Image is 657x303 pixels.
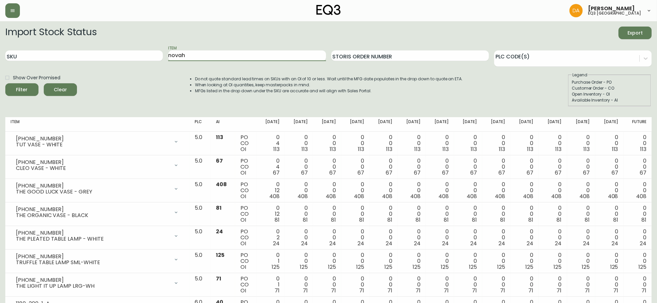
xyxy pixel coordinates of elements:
[527,169,534,177] span: 67
[601,182,618,199] div: 0 0
[356,263,364,271] span: 125
[329,169,336,177] span: 67
[216,251,225,259] span: 125
[16,277,169,283] div: [PHONE_NUMBER]
[426,117,454,132] th: [DATE]
[629,252,646,270] div: 0 0
[44,83,77,96] button: Clear
[640,240,646,247] span: 24
[500,216,505,224] span: 81
[572,85,647,91] div: Customer Order - CO
[572,182,590,199] div: 0 0
[583,240,590,247] span: 24
[16,260,169,265] div: TRUFFLE TABLE LAMP SML-WHITE
[612,240,618,247] span: 24
[240,182,251,199] div: PO CO
[240,263,246,271] span: OI
[629,134,646,152] div: 0 0
[472,216,477,224] span: 81
[273,240,280,247] span: 24
[16,230,169,236] div: [PHONE_NUMBER]
[410,192,421,200] span: 408
[290,158,308,176] div: 0 0
[572,276,590,294] div: 0 0
[529,287,534,294] span: 71
[641,216,646,224] span: 81
[347,276,364,294] div: 0 0
[601,158,618,176] div: 0 0
[516,205,533,223] div: 0 0
[386,145,392,153] span: 113
[629,182,646,199] div: 0 0
[613,216,618,224] span: 81
[624,117,652,132] th: Future
[585,216,590,224] span: 81
[318,182,336,199] div: 0 0
[441,263,449,271] span: 125
[569,4,583,17] img: dd1a7e8db21a0ac8adbf82b84ca05374
[189,155,211,179] td: 5.0
[431,252,449,270] div: 0 0
[438,192,449,200] span: 408
[285,117,313,132] th: [DATE]
[454,117,482,132] th: [DATE]
[555,240,562,247] span: 24
[403,252,421,270] div: 0 0
[16,165,169,171] div: CLEO VASE - WHITE
[16,159,169,165] div: [PHONE_NUMBER]
[595,117,624,132] th: [DATE]
[516,252,533,270] div: 0 0
[354,192,364,200] span: 408
[240,145,246,153] span: OI
[330,145,336,153] span: 113
[240,134,251,152] div: PO CO
[572,79,647,85] div: Purchase Order - PO
[316,5,341,15] img: logo
[16,183,169,189] div: [PHONE_NUMBER]
[318,252,336,270] div: 0 0
[240,216,246,224] span: OI
[326,192,336,200] span: 408
[195,76,463,82] li: Do not quote standard lead times on SKUs with an OI of 10 or less. Wait until the MFG date popula...
[629,229,646,247] div: 0 0
[262,158,279,176] div: 0 4
[459,205,477,223] div: 0 0
[386,240,392,247] span: 24
[471,145,477,153] span: 113
[359,287,364,294] span: 71
[488,134,505,152] div: 0 0
[16,206,169,212] div: [PHONE_NUMBER]
[240,169,246,177] span: OI
[240,205,251,223] div: PO CO
[403,229,421,247] div: 0 0
[498,240,505,247] span: 24
[240,192,246,200] span: OI
[11,276,184,290] div: [PHONE_NUMBER]THE LIGHT IT UP LAMP LRG-WH
[189,202,211,226] td: 5.0
[544,252,561,270] div: 0 0
[459,182,477,199] div: 0 0
[403,158,421,176] div: 0 0
[318,276,336,294] div: 0 0
[262,252,279,270] div: 0 1
[572,72,588,78] legend: Legend
[498,169,505,177] span: 67
[629,205,646,223] div: 0 0
[414,145,421,153] span: 113
[431,182,449,199] div: 0 0
[375,158,392,176] div: 0 0
[290,229,308,247] div: 0 0
[386,169,392,177] span: 67
[5,83,38,96] button: Filter
[329,240,336,247] span: 24
[572,97,647,103] div: Available Inventory - AI
[414,240,421,247] span: 24
[582,263,590,271] span: 125
[240,276,251,294] div: PO CO
[640,145,646,153] span: 113
[11,134,184,149] div: [PHONE_NUMBER]TUT VASE - WHITE
[584,145,590,153] span: 113
[275,287,280,294] span: 71
[470,240,477,247] span: 24
[516,182,533,199] div: 0 0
